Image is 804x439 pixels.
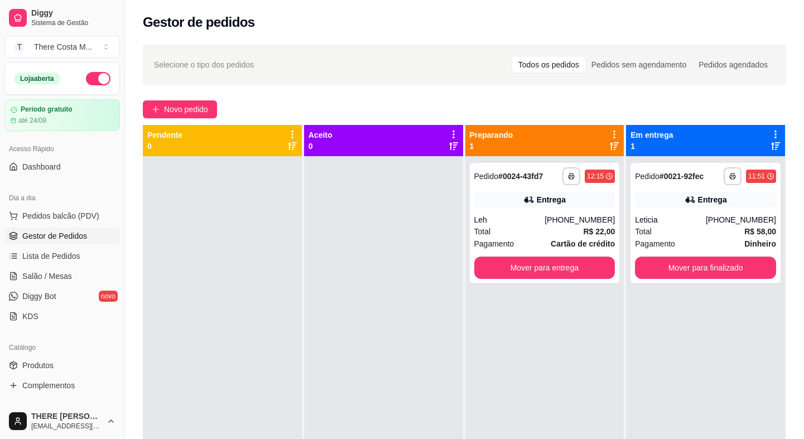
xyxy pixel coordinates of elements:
[22,291,56,302] span: Diggy Bot
[152,105,160,113] span: plus
[4,189,120,207] div: Dia a dia
[585,57,692,73] div: Pedidos sem agendamento
[470,141,513,152] p: 1
[31,412,102,422] span: THERE [PERSON_NAME]
[537,194,566,205] div: Entrega
[22,380,75,391] span: Complementos
[635,238,675,250] span: Pagamento
[22,161,61,172] span: Dashboard
[14,73,60,85] div: Loja aberta
[474,214,545,225] div: Leh
[164,103,208,115] span: Novo pedido
[4,377,120,394] a: Complementos
[692,57,774,73] div: Pedidos agendados
[34,41,92,52] div: There Costa M ...
[474,238,514,250] span: Pagamento
[22,250,80,262] span: Lista de Pedidos
[22,210,99,221] span: Pedidos balcão (PDV)
[21,105,73,114] article: Período gratuito
[14,41,25,52] span: T
[512,57,585,73] div: Todos os pedidos
[474,172,499,181] span: Pedido
[630,141,673,152] p: 1
[551,239,615,248] strong: Cartão de crédito
[635,225,652,238] span: Total
[587,172,604,181] div: 12:15
[4,140,120,158] div: Acesso Rápido
[498,172,543,181] strong: # 0024-43fd7
[22,360,54,371] span: Produtos
[22,271,72,282] span: Salão / Mesas
[4,207,120,225] button: Pedidos balcão (PDV)
[309,141,333,152] p: 0
[4,158,120,176] a: Dashboard
[22,311,38,322] span: KDS
[4,408,120,435] button: THERE [PERSON_NAME][EMAIL_ADDRESS][DOMAIN_NAME]
[744,227,776,236] strong: R$ 58,00
[698,194,727,205] div: Entrega
[309,129,333,141] p: Aceito
[748,172,765,181] div: 11:51
[474,225,491,238] span: Total
[4,307,120,325] a: KDS
[744,239,776,248] strong: Dinheiro
[143,13,255,31] h2: Gestor de pedidos
[4,247,120,265] a: Lista de Pedidos
[635,172,659,181] span: Pedido
[635,214,706,225] div: Leticia
[18,116,46,125] article: até 24/09
[706,214,776,225] div: [PHONE_NUMBER]
[4,99,120,131] a: Período gratuitoaté 24/09
[4,339,120,356] div: Catálogo
[4,356,120,374] a: Produtos
[86,72,110,85] button: Alterar Status
[635,257,776,279] button: Mover para finalizado
[22,230,87,242] span: Gestor de Pedidos
[4,4,120,31] a: DiggySistema de Gestão
[630,129,673,141] p: Em entrega
[545,214,615,225] div: [PHONE_NUMBER]
[583,227,615,236] strong: R$ 22,00
[4,227,120,245] a: Gestor de Pedidos
[143,100,217,118] button: Novo pedido
[31,18,115,27] span: Sistema de Gestão
[4,287,120,305] a: Diggy Botnovo
[31,8,115,18] span: Diggy
[147,141,182,152] p: 0
[154,59,254,71] span: Selecione o tipo dos pedidos
[4,267,120,285] a: Salão / Mesas
[474,257,615,279] button: Mover para entrega
[470,129,513,141] p: Preparando
[147,129,182,141] p: Pendente
[659,172,704,181] strong: # 0021-92fec
[4,36,120,58] button: Select a team
[31,422,102,431] span: [EMAIL_ADDRESS][DOMAIN_NAME]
